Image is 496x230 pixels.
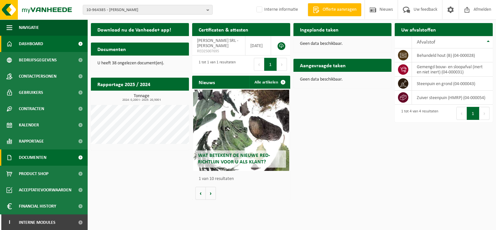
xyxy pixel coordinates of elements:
[193,90,289,171] a: Wat betekent de nieuwe RED-richtlijn voor u als klant?
[192,23,255,36] h2: Certificaten & attesten
[308,3,361,16] a: Offerte aanvragen
[19,19,39,36] span: Navigatie
[91,78,157,90] h2: Rapportage 2025 / 2024
[94,94,189,102] h3: Tonnage
[395,23,442,36] h2: Uw afvalstoffen
[300,77,385,82] p: Geen data beschikbaar.
[398,106,438,121] div: 1 tot 4 van 4 resultaten
[456,107,467,120] button: Previous
[19,117,39,133] span: Kalender
[192,76,221,88] h2: Nieuws
[417,40,435,45] span: Afvalstof
[19,36,43,52] span: Dashboard
[91,23,178,36] h2: Download nu de Vanheede+ app!
[19,133,44,149] span: Rapportage
[195,57,236,71] div: 1 tot 1 van 1 resultaten
[141,90,188,103] a: Bekijk rapportage
[300,42,385,46] p: Geen data beschikbaar.
[255,5,298,15] label: Interne informatie
[206,187,216,200] button: Volgende
[293,59,352,71] h2: Aangevraagde taken
[197,49,240,54] span: RED25007695
[249,76,290,89] a: Alle artikelen
[412,48,493,62] td: behandeld hout (B) (04-000028)
[19,182,71,198] span: Acceptatievoorwaarden
[321,6,358,13] span: Offerte aanvragen
[479,107,490,120] button: Next
[19,101,44,117] span: Contracten
[293,23,345,36] h2: Ingeplande taken
[91,43,132,55] h2: Documenten
[19,68,56,84] span: Contactpersonen
[264,58,277,71] button: 1
[199,177,287,181] p: 1 van 10 resultaten
[412,91,493,105] td: zuiver steenpuin (HMRP) (04-000054)
[94,98,189,102] span: 2024: 0,200 t - 2025: 20,500 t
[195,187,206,200] button: Vorige
[198,153,270,164] span: Wat betekent de nieuwe RED-richtlijn voor u als klant?
[467,107,479,120] button: 1
[19,52,57,68] span: Bedrijfsgegevens
[86,5,204,15] span: 10-964385 - [PERSON_NAME]
[254,58,264,71] button: Previous
[19,198,56,214] span: Financial History
[19,149,46,166] span: Documenten
[19,166,48,182] span: Product Shop
[245,36,271,56] td: [DATE]
[197,38,238,48] span: [PERSON_NAME] SRL - [PERSON_NAME]
[412,62,493,77] td: gemengd bouw- en sloopafval (inert en niet inert) (04-000031)
[412,77,493,91] td: steenpuin en grond (04-000043)
[19,84,43,101] span: Gebruikers
[83,5,213,15] button: 10-964385 - [PERSON_NAME]
[277,58,287,71] button: Next
[97,61,182,66] p: U heeft 38 ongelezen document(en).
